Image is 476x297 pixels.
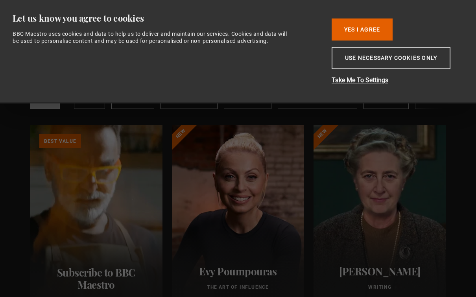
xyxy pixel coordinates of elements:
p: Writing [323,284,437,291]
div: BBC Maestro uses cookies and data to help us to deliver and maintain our services. Cookies and da... [13,30,289,44]
h2: Evy Poumpouras [181,265,295,277]
div: Let us know you agree to cookies [13,13,319,24]
button: Yes I Agree [332,18,393,41]
button: Use necessary cookies only [332,47,450,69]
p: Best value [39,134,81,148]
p: The Art of Influence [181,284,295,291]
h2: [PERSON_NAME] [323,265,437,277]
button: Take Me To Settings [332,76,458,85]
